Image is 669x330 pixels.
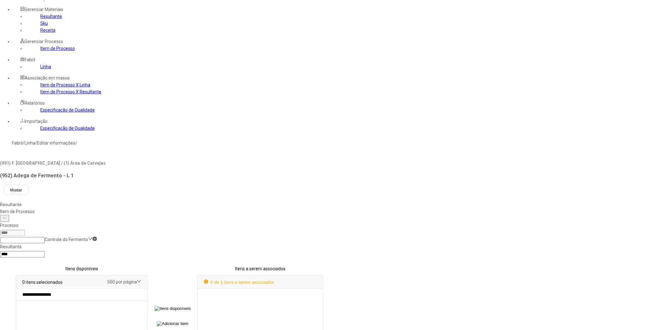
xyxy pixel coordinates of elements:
[22,279,63,286] p: 0 itens selecionados
[40,107,95,113] a: Especificação de Qualidade
[204,279,274,286] p: 0 de 1 Itens a serem associados
[40,82,90,87] a: Item de Processo X Linha
[4,185,28,195] button: Mudar
[40,64,51,69] a: Linha
[25,7,63,12] span: Gerenciar Materiais
[35,140,37,146] nz-breadcrumb-separator: /
[197,265,323,272] p: Itens a serem associados
[25,119,48,124] span: Importação
[45,237,88,242] nz-select-item: Controle do Fermento
[75,140,77,146] nz-breadcrumb-separator: /
[155,306,191,311] img: Itens disponíveis
[40,28,55,33] a: Receita
[25,57,35,62] span: Fabril
[40,14,62,19] a: Resultante
[157,321,188,326] img: Adicionar item
[25,101,45,106] span: Relatórios
[25,75,70,80] span: Associação em massa
[16,265,148,272] p: Itens disponíveis
[25,39,63,44] span: Gerenciar Processo
[40,21,48,26] a: Sku
[37,140,75,146] a: Editar informações
[107,279,137,284] nz-select-item: 500 por página
[25,140,35,146] a: Linha
[10,188,22,192] span: Mudar
[23,140,25,146] nz-breadcrumb-separator: /
[40,46,75,51] a: Item de Processo
[12,140,23,146] a: Fabril
[40,126,95,131] a: Especificação de Qualidade
[40,89,101,94] a: Item de Processo X Resultante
